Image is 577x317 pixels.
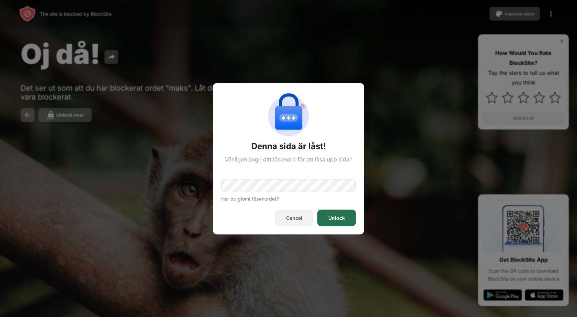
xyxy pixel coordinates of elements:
[328,215,345,220] div: Unlock
[251,140,326,151] div: Denna sida är låst!
[225,156,352,162] div: Vänligen ange ditt lösenord för att låsa upp sidan
[286,215,302,220] div: Cancel
[264,91,313,140] img: password-protection.svg
[221,195,279,201] div: Har du glömt lösenordet?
